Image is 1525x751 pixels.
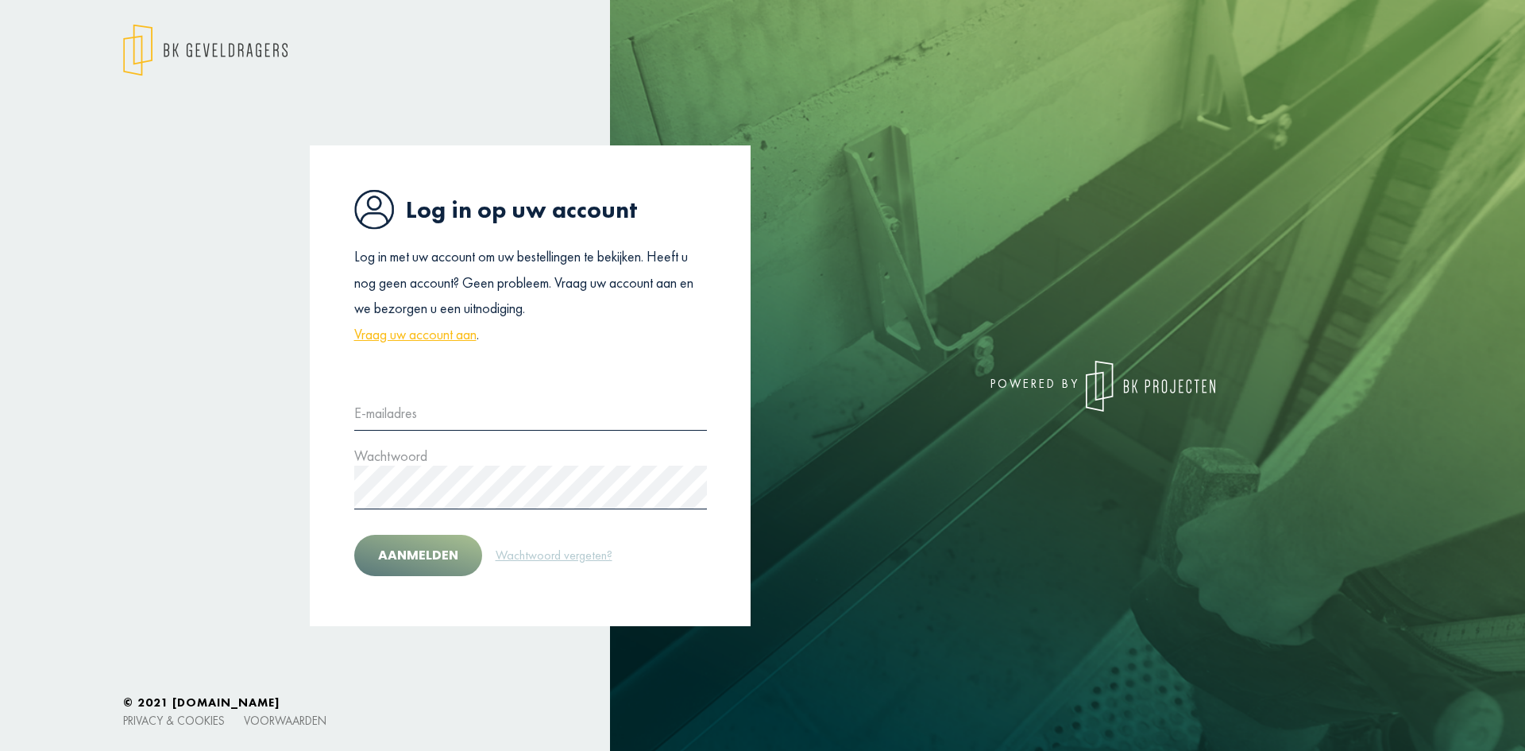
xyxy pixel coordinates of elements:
[354,189,707,230] h1: Log in op uw account
[354,244,707,347] p: Log in met uw account om uw bestellingen te bekijken. Heeft u nog geen account? Geen probleem. Vr...
[774,361,1215,412] div: powered by
[123,713,225,728] a: Privacy & cookies
[1086,361,1215,412] img: logo
[354,322,477,347] a: Vraag uw account aan
[495,545,613,566] a: Wachtwoord vergeten?
[354,535,482,576] button: Aanmelden
[354,189,394,230] img: icon
[123,695,1402,710] h6: © 2021 [DOMAIN_NAME]
[244,713,326,728] a: Voorwaarden
[354,443,427,469] label: Wachtwoord
[123,24,288,76] img: logo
